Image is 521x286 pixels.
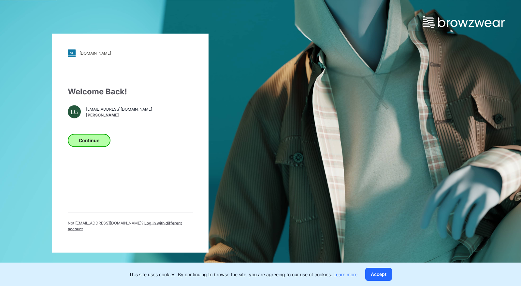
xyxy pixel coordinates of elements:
[129,271,357,278] p: This site uses cookies. By continuing to browse the site, you are agreeing to our use of cookies.
[68,86,193,97] div: Welcome Back!
[68,220,193,232] p: Not [EMAIL_ADDRESS][DOMAIN_NAME] ?
[86,106,152,112] span: [EMAIL_ADDRESS][DOMAIN_NAME]
[68,134,110,147] button: Continue
[365,268,392,281] button: Accept
[68,105,81,118] div: LG
[68,49,193,57] a: [DOMAIN_NAME]
[68,49,76,57] img: stylezone-logo.562084cfcfab977791bfbf7441f1a819.svg
[80,51,111,56] div: [DOMAIN_NAME]
[423,16,505,28] img: browzwear-logo.e42bd6dac1945053ebaf764b6aa21510.svg
[86,112,152,118] span: [PERSON_NAME]
[333,272,357,277] a: Learn more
